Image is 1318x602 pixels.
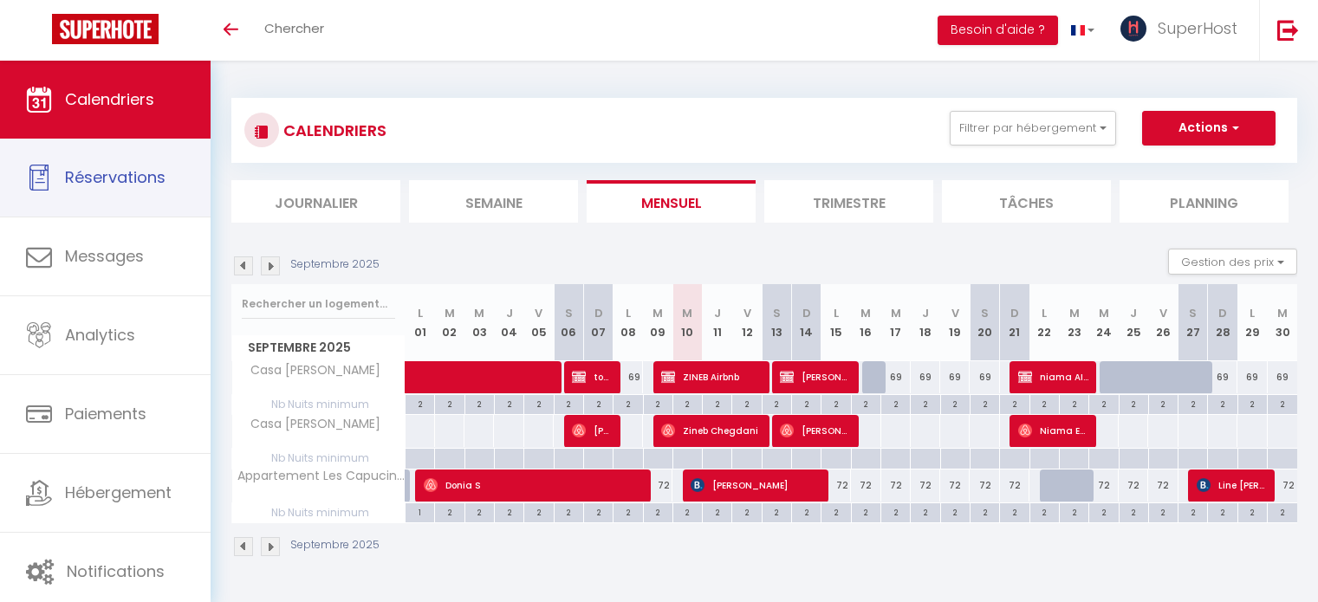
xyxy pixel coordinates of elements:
[971,503,999,520] div: 2
[682,305,692,321] abbr: M
[232,395,405,414] span: Nb Nuits minimum
[673,503,702,520] div: 2
[1089,284,1119,361] th: 24
[950,111,1116,146] button: Filtrer par hébergement
[851,284,880,361] th: 16
[1148,469,1178,502] div: 72
[235,415,385,434] span: Casa [PERSON_NAME]
[1189,305,1197,321] abbr: S
[1277,305,1288,321] abbr: M
[940,284,970,361] th: 19
[881,361,911,393] div: 69
[1060,395,1088,411] div: 2
[495,395,523,411] div: 2
[1120,180,1289,223] li: Planning
[1018,360,1089,393] span: niama AIRBNB
[691,469,822,502] span: [PERSON_NAME]
[1208,395,1237,411] div: 2
[1120,16,1146,42] img: ...
[1208,284,1237,361] th: 28
[1268,469,1297,502] div: 72
[1099,305,1109,321] abbr: M
[406,284,435,361] th: 01
[495,503,523,520] div: 2
[821,284,851,361] th: 15
[941,503,970,520] div: 2
[435,503,464,520] div: 2
[424,469,646,502] span: Donia S
[1149,395,1178,411] div: 2
[852,503,880,520] div: 2
[881,395,910,411] div: 2
[1060,503,1088,520] div: 2
[565,305,573,321] abbr: S
[780,414,851,447] span: [PERSON_NAME] Alnabahin
[970,469,999,502] div: 72
[242,288,395,320] input: Rechercher un logement...
[594,305,603,321] abbr: D
[661,414,763,447] span: Zineb Chegdani
[802,305,811,321] abbr: D
[65,403,146,424] span: Paiements
[1178,284,1208,361] th: 27
[762,284,791,361] th: 13
[1268,395,1297,411] div: 2
[572,360,613,393] span: tosiq AIRBNB
[1030,503,1059,520] div: 2
[555,395,583,411] div: 2
[971,395,999,411] div: 2
[981,305,989,321] abbr: S
[1238,395,1267,411] div: 2
[714,305,721,321] abbr: J
[524,503,553,520] div: 2
[1148,284,1178,361] th: 26
[821,395,850,411] div: 2
[1059,284,1088,361] th: 23
[65,245,144,267] span: Messages
[661,360,763,393] span: ZINEB Airbnb
[506,305,513,321] abbr: J
[970,284,999,361] th: 20
[231,180,400,223] li: Journalier
[1197,469,1268,502] span: Line [PERSON_NAME]
[1149,503,1178,520] div: 2
[773,305,781,321] abbr: S
[891,305,901,321] abbr: M
[614,284,643,361] th: 08
[1119,284,1148,361] th: 25
[951,305,959,321] abbr: V
[1042,305,1047,321] abbr: L
[852,395,880,411] div: 2
[1119,469,1148,502] div: 72
[780,360,851,393] span: [PERSON_NAME] AIRBNB
[614,503,642,520] div: 2
[1018,414,1089,447] span: Niama En-Naani
[235,361,385,380] span: Casa [PERSON_NAME]
[1030,395,1059,411] div: 2
[572,414,613,447] span: [PERSON_NAME]
[232,503,405,522] span: Nb Nuits minimum
[970,361,999,393] div: 69
[435,395,464,411] div: 2
[644,503,672,520] div: 2
[732,503,761,520] div: 2
[555,503,583,520] div: 2
[406,395,434,411] div: 2
[445,305,455,321] abbr: M
[290,256,380,273] p: Septembre 2025
[1178,503,1207,520] div: 2
[1130,305,1137,321] abbr: J
[1208,361,1237,393] div: 69
[763,395,791,411] div: 2
[494,284,523,361] th: 04
[644,395,672,411] div: 2
[792,395,821,411] div: 2
[834,305,839,321] abbr: L
[911,503,939,520] div: 2
[554,284,583,361] th: 06
[703,284,732,361] th: 11
[232,335,405,360] span: Septembre 2025
[1268,503,1297,520] div: 2
[1120,503,1148,520] div: 2
[922,305,929,321] abbr: J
